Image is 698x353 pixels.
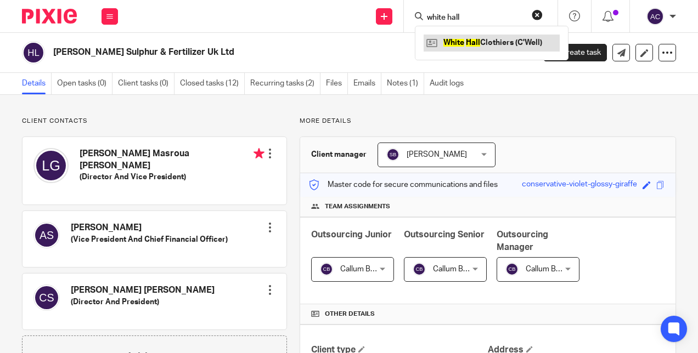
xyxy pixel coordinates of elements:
[320,263,333,276] img: svg%3E
[526,265,579,273] span: Callum Bedford
[33,148,69,183] img: svg%3E
[53,47,432,58] h2: [PERSON_NAME] Sulphur & Fertilizer Uk Ltd
[387,73,424,94] a: Notes (1)
[413,263,426,276] img: svg%3E
[71,284,215,296] h4: [PERSON_NAME] [PERSON_NAME]
[33,284,60,311] img: svg%3E
[325,310,375,318] span: Other details
[646,8,664,25] img: svg%3E
[71,222,228,234] h4: [PERSON_NAME]
[22,73,52,94] a: Details
[426,13,525,23] input: Search
[57,73,112,94] a: Open tasks (0)
[433,265,486,273] span: Callum Bedford
[254,148,264,159] i: Primary
[71,297,215,308] h5: (Director And President)
[311,149,367,160] h3: Client manager
[80,148,264,172] h4: [PERSON_NAME] Masroua [PERSON_NAME]
[532,9,543,20] button: Clear
[71,234,228,245] h5: (Vice President And Chief Financial Officer)
[80,172,264,183] h5: (Director And Vice President)
[311,230,392,239] span: Outsourcing Junior
[340,265,393,273] span: Callum Bedford
[308,179,498,190] p: Master code for secure communications and files
[300,117,676,126] p: More details
[386,148,399,161] img: svg%3E
[522,179,637,191] div: conservative-violet-glossy-giraffe
[407,151,467,158] span: [PERSON_NAME]
[33,222,60,248] img: svg%3E
[505,263,519,276] img: svg%3E
[497,230,548,252] span: Outsourcing Manager
[353,73,381,94] a: Emails
[22,9,77,24] img: Pixie
[118,73,174,94] a: Client tasks (0)
[326,73,348,94] a: Files
[404,230,485,239] span: Outsourcing Senior
[250,73,320,94] a: Recurring tasks (2)
[325,202,390,211] span: Team assignments
[22,41,45,64] img: svg%3E
[430,73,469,94] a: Audit logs
[22,117,287,126] p: Client contacts
[180,73,245,94] a: Closed tasks (12)
[543,44,607,61] a: Create task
